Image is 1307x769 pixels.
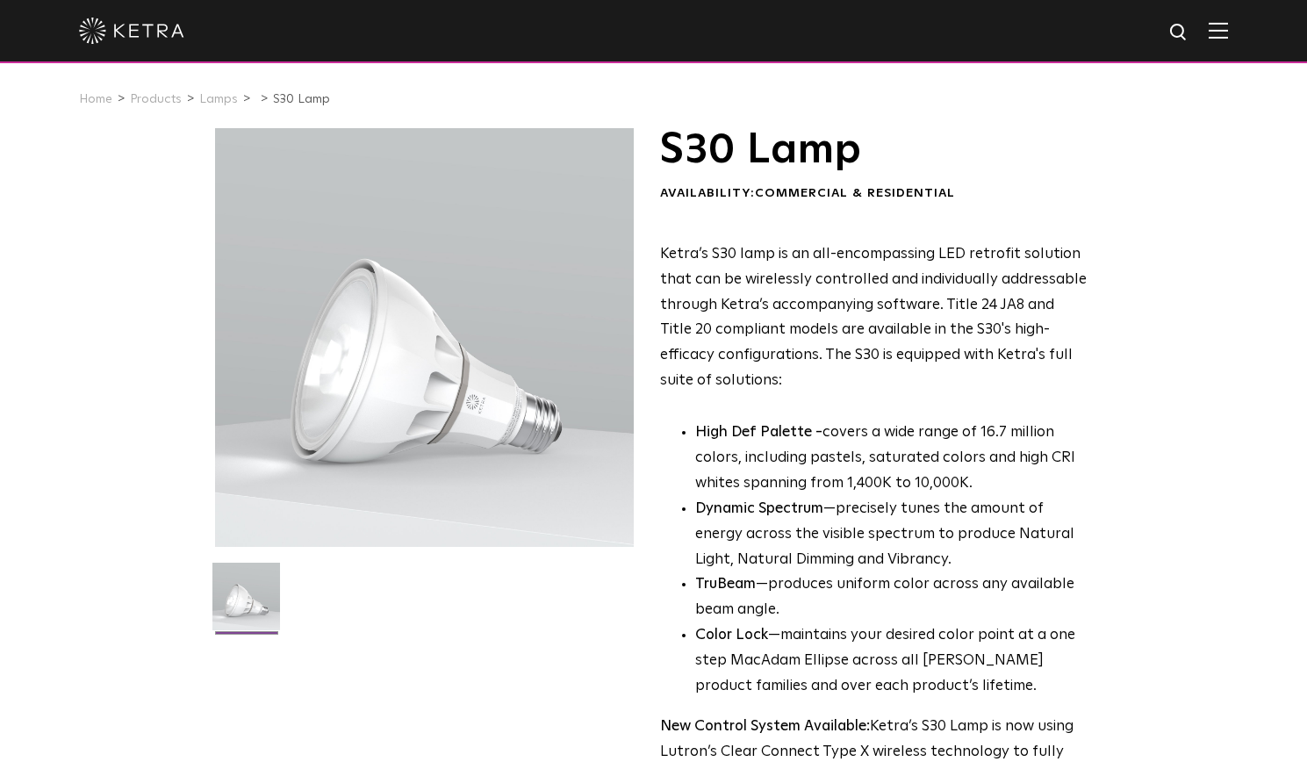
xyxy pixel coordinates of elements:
[660,247,1087,388] span: Ketra’s S30 lamp is an all-encompassing LED retrofit solution that can be wirelessly controlled a...
[695,623,1088,700] li: —maintains your desired color point at a one step MacAdam Ellipse across all [PERSON_NAME] produc...
[130,93,182,105] a: Products
[79,18,184,44] img: ketra-logo-2019-white
[660,128,1088,172] h1: S30 Lamp
[695,420,1088,497] p: covers a wide range of 16.7 million colors, including pastels, saturated colors and high CRI whit...
[79,93,112,105] a: Home
[695,497,1088,573] li: —precisely tunes the amount of energy across the visible spectrum to produce Natural Light, Natur...
[212,563,280,643] img: S30-Lamp-Edison-2021-Web-Square
[273,93,330,105] a: S30 Lamp
[695,628,768,643] strong: Color Lock
[199,93,238,105] a: Lamps
[660,719,870,734] strong: New Control System Available:
[695,501,823,516] strong: Dynamic Spectrum
[1209,22,1228,39] img: Hamburger%20Nav.svg
[695,577,756,592] strong: TruBeam
[755,187,955,199] span: Commercial & Residential
[695,572,1088,623] li: —produces uniform color across any available beam angle.
[1168,22,1190,44] img: search icon
[695,425,822,440] strong: High Def Palette -
[660,185,1088,203] div: Availability:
